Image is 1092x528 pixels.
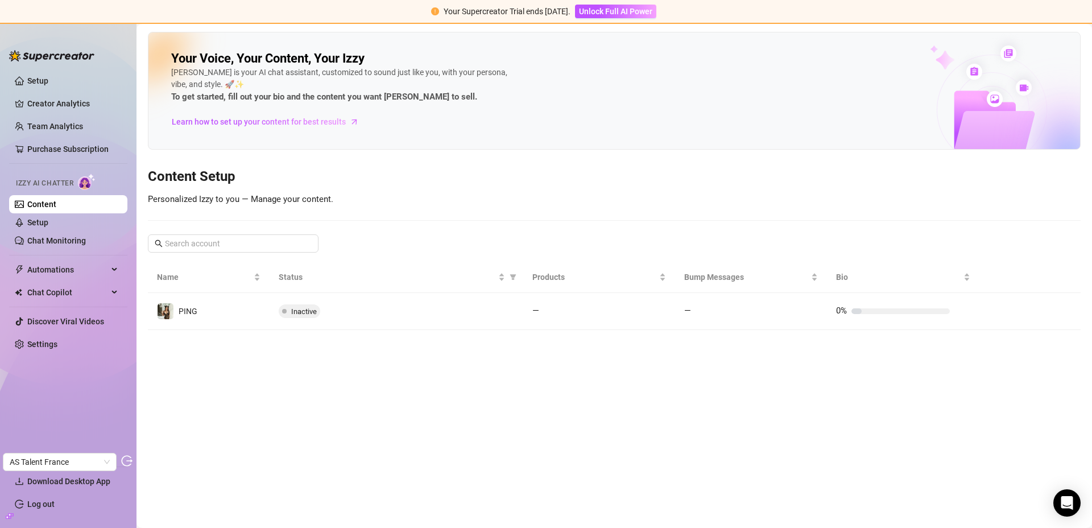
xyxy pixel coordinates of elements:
[9,50,94,61] img: logo-BBDzfeDw.svg
[532,306,539,316] span: —
[155,240,163,247] span: search
[431,7,439,15] span: exclamation-circle
[148,168,1081,186] h3: Content Setup
[27,76,48,85] a: Setup
[579,7,652,16] span: Unlock Full AI Power
[270,262,523,293] th: Status
[27,261,108,279] span: Automations
[27,477,110,486] span: Download Desktop App
[15,288,22,296] img: Chat Copilot
[27,140,118,158] a: Purchase Subscription
[6,512,14,520] span: build
[171,51,365,67] h2: Your Voice, Your Content, Your Izzy
[16,178,73,189] span: Izzy AI Chatter
[15,477,24,486] span: download
[171,67,512,104] div: [PERSON_NAME] is your AI chat assistant, customized to sound just like you, with your persona, vi...
[684,306,691,316] span: —
[836,271,961,283] span: Bio
[148,262,270,293] th: Name
[158,303,173,319] img: PING
[27,122,83,131] a: Team Analytics
[15,265,24,274] span: thunderbolt
[523,262,675,293] th: Products
[836,306,847,316] span: 0%
[904,33,1080,149] img: ai-chatter-content-library-cLFOSyPT.png
[27,94,118,113] a: Creator Analytics
[78,174,96,190] img: AI Chatter
[349,116,360,127] span: arrow-right
[684,271,809,283] span: Bump Messages
[291,307,317,316] span: Inactive
[675,262,827,293] th: Bump Messages
[444,7,570,16] span: Your Supercreator Trial ends [DATE].
[172,115,346,128] span: Learn how to set up your content for best results
[507,269,519,286] span: filter
[510,274,516,280] span: filter
[179,307,197,316] span: PING
[1053,489,1081,517] div: Open Intercom Messenger
[27,283,108,302] span: Chat Copilot
[27,500,55,509] a: Log out
[171,92,477,102] strong: To get started, fill out your bio and the content you want [PERSON_NAME] to sell.
[148,194,333,204] span: Personalized Izzy to you — Manage your content.
[575,5,656,18] button: Unlock Full AI Power
[121,455,133,467] span: logout
[27,340,57,349] a: Settings
[27,317,104,326] a: Discover Viral Videos
[827,262,979,293] th: Bio
[171,113,367,131] a: Learn how to set up your content for best results
[27,200,56,209] a: Content
[575,7,656,16] a: Unlock Full AI Power
[157,271,251,283] span: Name
[279,271,496,283] span: Status
[532,271,657,283] span: Products
[27,236,86,245] a: Chat Monitoring
[10,453,110,471] span: AS Talent France
[27,218,48,227] a: Setup
[165,237,303,250] input: Search account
